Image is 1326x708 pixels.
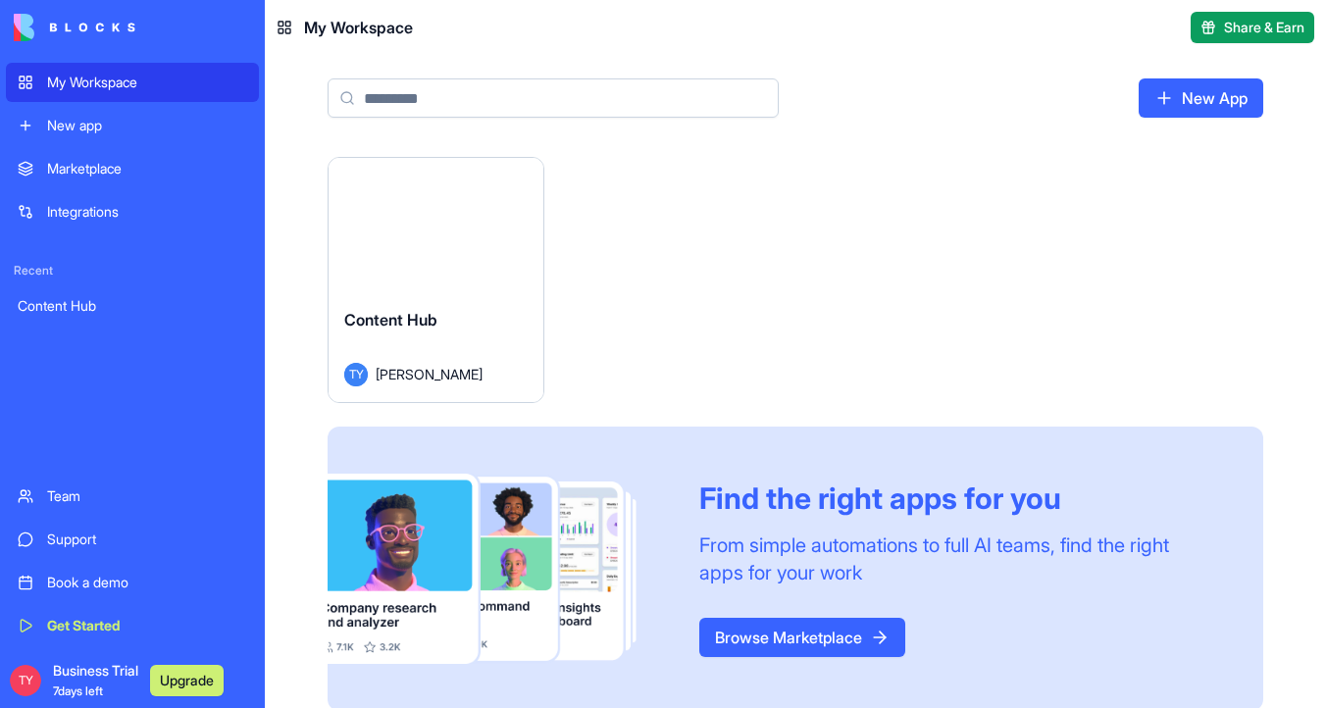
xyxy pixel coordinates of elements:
[344,363,368,386] span: TY
[47,202,247,222] div: Integrations
[6,520,259,559] a: Support
[53,683,103,698] span: 7 days left
[47,573,247,592] div: Book a demo
[699,480,1216,516] div: Find the right apps for you
[10,665,41,696] span: TY
[6,192,259,231] a: Integrations
[47,616,247,635] div: Get Started
[699,531,1216,586] div: From simple automations to full AI teams, find the right apps for your work
[699,618,905,657] a: Browse Marketplace
[53,661,138,700] span: Business Trial
[6,286,259,326] a: Content Hub
[6,477,259,516] a: Team
[328,157,544,403] a: Content HubTY[PERSON_NAME]
[6,606,259,645] a: Get Started
[6,563,259,602] a: Book a demo
[6,63,259,102] a: My Workspace
[47,486,247,506] div: Team
[6,106,259,145] a: New app
[47,530,247,549] div: Support
[376,364,483,384] span: [PERSON_NAME]
[18,296,247,316] div: Content Hub
[1139,78,1263,118] a: New App
[14,14,135,41] img: logo
[1191,12,1314,43] button: Share & Earn
[6,149,259,188] a: Marketplace
[304,16,413,39] span: My Workspace
[328,474,668,665] img: Frame_181_egmpey.png
[47,116,247,135] div: New app
[47,159,247,178] div: Marketplace
[150,665,224,696] button: Upgrade
[1224,18,1304,37] span: Share & Earn
[344,310,437,329] span: Content Hub
[6,263,259,278] span: Recent
[47,73,247,92] div: My Workspace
